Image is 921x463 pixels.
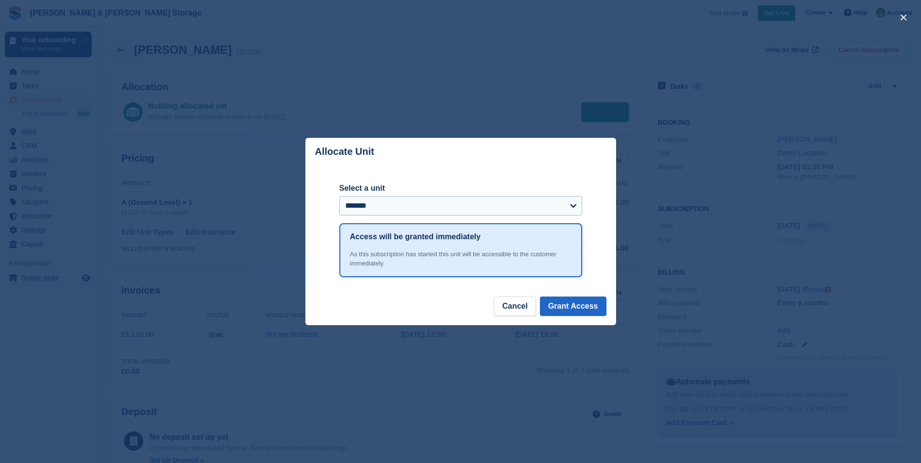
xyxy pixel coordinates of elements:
[350,231,481,243] h1: Access will be granted immediately
[339,182,582,194] label: Select a unit
[896,10,911,25] button: close
[494,297,536,316] button: Cancel
[315,146,374,157] p: Allocate Unit
[540,297,606,316] button: Grant Access
[350,249,571,268] div: As this subscription has started this unit will be accessible to the customer immediately.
